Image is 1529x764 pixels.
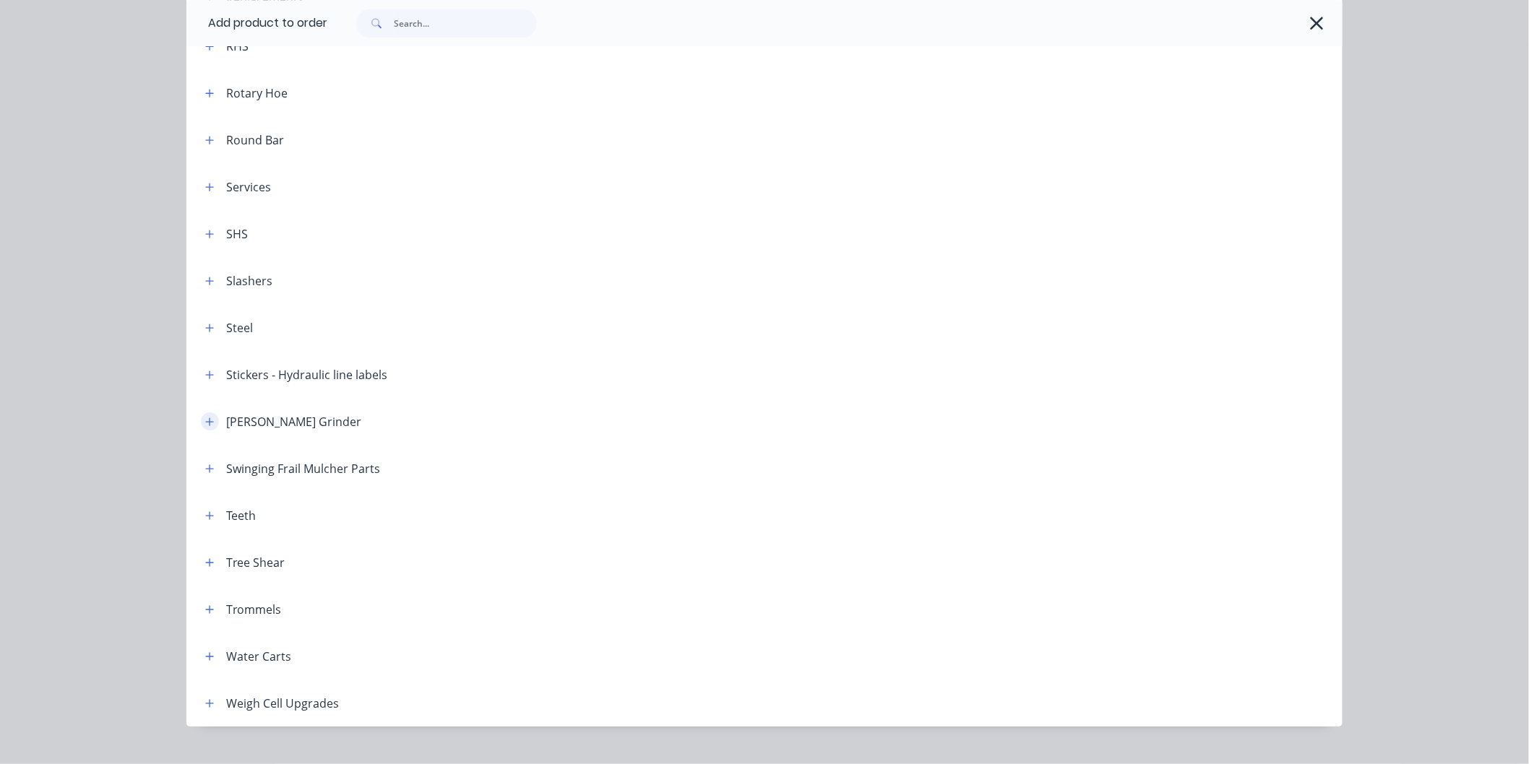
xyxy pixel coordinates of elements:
div: Stickers - Hydraulic line labels [226,366,387,383]
div: SHS [226,225,248,243]
div: Steel [226,319,253,337]
div: Round Bar [226,131,284,149]
div: Teeth [226,507,256,524]
div: Rotary Hoe [226,84,288,102]
div: Weigh Cell Upgrades [226,695,339,712]
div: Tree Shear [226,554,285,571]
div: Slashers [226,272,272,290]
div: Trommels [226,601,281,618]
input: Search... [394,9,537,38]
div: Swinging Frail Mulcher Parts [226,460,380,477]
div: Services [226,178,271,196]
div: Water Carts [226,648,291,665]
div: [PERSON_NAME] Grinder [226,413,361,430]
